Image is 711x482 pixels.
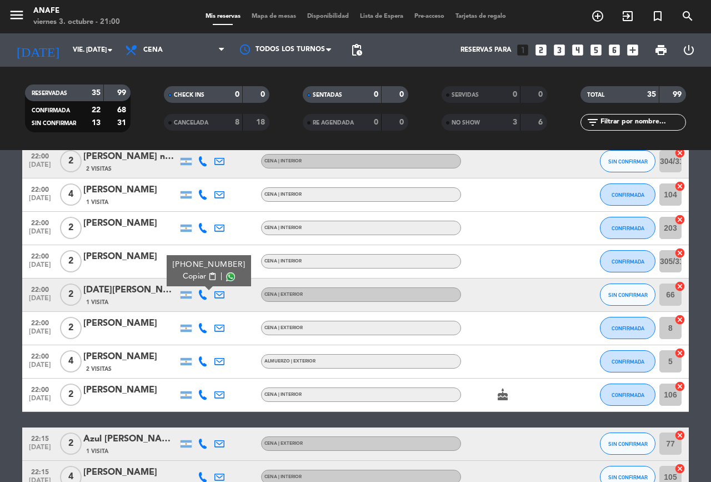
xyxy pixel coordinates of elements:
span: SIN CONFIRMAR [608,474,648,480]
span: 2 [60,150,82,172]
strong: 0 [399,118,406,126]
i: cancel [674,430,685,441]
span: 1 Visita [86,198,108,207]
div: [PERSON_NAME] [83,216,178,231]
span: 2 Visitas [86,365,112,374]
i: looks_3 [552,43,567,57]
span: CONFIRMADA [612,225,644,231]
i: add_circle_outline [591,9,604,23]
strong: 0 [374,118,378,126]
span: CENA | EXTERIOR [264,441,303,446]
span: SIN CONFIRMAR [608,292,648,298]
span: Mapa de mesas [246,13,302,19]
span: CONFIRMADA [612,392,644,398]
span: CENA | INTERIOR [264,226,302,230]
strong: 31 [117,119,128,127]
input: Filtrar por nombre... [599,116,685,128]
span: Disponibilidad [302,13,354,19]
i: cancel [674,463,685,474]
span: CENA | INTERIOR [264,475,302,479]
span: Cena [143,46,163,54]
strong: 6 [538,118,545,126]
span: CONFIRMADA [612,259,644,265]
span: ALMUERZO | EXTERIOR [264,359,316,364]
span: CHECK INS [174,92,204,98]
strong: 22 [92,106,101,114]
i: arrow_drop_down [103,43,117,57]
span: [DATE] [26,295,54,307]
span: CENA | INTERIOR [264,259,302,264]
strong: 3 [513,118,517,126]
span: Mis reservas [200,13,246,19]
span: Copiar [183,271,206,282]
div: Azul [PERSON_NAME] [PERSON_NAME] [83,432,178,446]
span: SIN CONFIRMAR [608,158,648,165]
strong: 0 [513,91,517,98]
span: 22:00 [26,216,54,228]
span: TOTAL [587,92,604,98]
div: [PERSON_NAME] [83,465,178,480]
span: 4 [60,350,82,372]
span: CONFIRMADA [612,192,644,198]
i: looks_5 [589,43,603,57]
i: turned_in_not [651,9,664,23]
div: [DATE][PERSON_NAME] [83,283,178,297]
span: 2 [60,433,82,455]
span: SERVIDAS [452,92,479,98]
span: 1 Visita [86,447,108,456]
i: cancel [674,247,685,259]
i: cancel [674,281,685,292]
div: [PERSON_NAME] navazzotti [83,150,178,164]
span: CONFIRMADA [32,108,70,113]
span: Pre-acceso [409,13,450,19]
span: RE AGENDADA [313,120,354,126]
span: 22:00 [26,316,54,329]
strong: 0 [538,91,545,98]
span: 2 [60,284,82,306]
span: 22:00 [26,349,54,362]
span: 2 Visitas [86,165,112,173]
strong: 18 [256,118,267,126]
span: [DATE] [26,261,54,274]
strong: 68 [117,106,128,114]
span: CONFIRMADA [612,359,644,365]
i: [DATE] [8,38,67,62]
strong: 8 [235,118,239,126]
strong: 99 [117,89,128,97]
span: Reservas para [460,46,512,54]
i: looks_6 [607,43,622,57]
span: [DATE] [26,228,54,241]
i: cake [496,388,509,401]
span: 1 Visita [86,298,108,307]
span: 22:00 [26,182,54,195]
div: [PERSON_NAME] [83,250,178,264]
strong: 0 [374,91,378,98]
span: [DATE] [26,395,54,408]
i: looks_two [534,43,548,57]
span: [DATE] [26,161,54,174]
i: filter_list [586,116,599,129]
span: [DATE] [26,328,54,341]
strong: 99 [673,91,684,98]
span: | [221,271,223,282]
strong: 0 [235,91,239,98]
i: cancel [674,214,685,225]
span: 2 [60,384,82,406]
span: CONFIRMADA [612,325,644,331]
strong: 35 [92,89,101,97]
span: CANCELADA [174,120,208,126]
strong: 35 [647,91,656,98]
span: SIN CONFIRMAR [608,441,648,447]
span: print [654,43,668,57]
i: add_box [625,43,640,57]
span: CENA | EXTERIOR [264,326,303,330]
i: looks_one [515,43,530,57]
span: 22:00 [26,149,54,162]
i: looks_4 [570,43,585,57]
span: SENTADAS [313,92,342,98]
span: 4 [60,183,82,206]
span: 22:15 [26,465,54,478]
i: cancel [674,181,685,192]
div: [PERSON_NAME] [83,350,178,364]
i: exit_to_app [621,9,634,23]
